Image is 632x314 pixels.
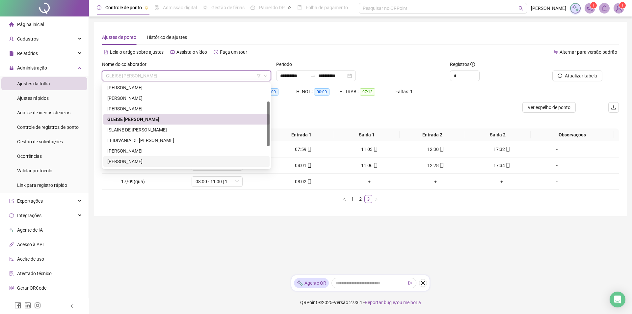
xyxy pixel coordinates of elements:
[518,6,523,11] span: search
[17,139,63,144] span: Gestão de solicitações
[273,178,334,185] div: 08:02
[522,102,576,113] button: Ver espelho de ponto
[505,163,510,168] span: mobile
[339,162,400,169] div: 11:06
[102,34,136,41] div: Ajustes de ponto
[103,156,270,167] div: NAYARA PORTELA ROCHA DE OLIVEIRA
[601,5,607,11] span: bell
[273,146,334,153] div: 07:59
[104,50,108,54] span: file-text
[533,131,611,138] span: Observações
[17,198,43,204] span: Exportações
[273,162,334,169] div: 08:01
[147,34,187,41] div: Histórico de ajustes
[17,213,41,218] span: Integrações
[103,82,270,93] div: DIOGO COSTA OLIVEIRA
[103,125,270,135] div: ISLAINE DE MELO MIRANDA
[107,158,266,165] div: [PERSON_NAME]
[471,178,532,185] div: +
[439,147,444,152] span: mobile
[531,128,614,141] th: Observações
[103,93,270,103] div: FABIO BERNARDES SILVA DE PAULA
[450,61,475,68] span: Registros
[365,300,421,305] span: Reportar bug e/ou melhoria
[405,178,466,185] div: +
[439,163,444,168] span: mobile
[572,5,579,12] img: sparkle-icon.fc2bf0ac1784a2077858766a79e2daf3.svg
[372,195,380,203] li: Próxima página
[107,84,266,91] div: [PERSON_NAME]
[176,49,207,55] span: Assista o vídeo
[17,227,43,233] span: Agente de IA
[339,146,400,153] div: 11:03
[341,195,349,203] button: left
[421,281,425,285] span: close
[364,195,372,203] li: 3
[145,6,148,10] span: pushpin
[531,5,566,12] span: [PERSON_NAME]
[107,116,266,123] div: GLEISE [PERSON_NAME]
[560,49,617,55] span: Alternar para versão padrão
[220,49,247,55] span: Faça um tour
[103,114,270,125] div: GLEISE APARECIDA SANTOS OLIVEIRA
[9,51,14,56] span: file
[106,71,267,81] span: GLEISE APARECIDA SANTOS OLIVEIRA
[339,88,395,96] div: H. TRAB.:
[203,5,207,10] span: sun
[395,89,413,94] span: Faltas: 1
[17,256,44,262] span: Aceite de uso
[405,146,466,153] div: 12:30
[17,96,49,101] span: Ajustes rápidos
[587,5,593,11] span: notification
[107,126,266,133] div: ISLAINE DE [PERSON_NAME]
[9,271,14,276] span: solution
[372,195,380,203] button: right
[296,88,339,96] div: H. NOT.:
[553,50,558,54] span: swap
[9,199,14,203] span: export
[269,128,334,141] th: Entrada 1
[505,147,510,152] span: mobile
[253,88,296,96] div: HE 3:
[102,61,151,68] label: Nome do colaborador
[17,242,44,247] span: Acesso à API
[365,195,372,203] a: 3
[614,3,624,13] img: 18104
[558,73,562,78] span: reload
[257,74,261,78] span: filter
[211,5,245,10] span: Gestão de férias
[196,177,239,186] span: 08:00 - 11:00 | 12:30 - 17:30
[107,147,266,155] div: [PERSON_NAME]
[107,137,266,144] div: LEIDIVÂNIA DE [PERSON_NAME]
[621,3,624,8] span: 1
[374,197,378,201] span: right
[110,49,164,55] span: Leia o artigo sobre ajustes
[34,302,41,309] span: instagram
[349,195,356,203] li: 1
[339,178,400,185] div: +
[9,257,14,261] span: audit
[405,162,466,169] div: 12:28
[400,128,465,141] th: Entrada 2
[408,281,412,285] span: send
[17,154,42,159] span: Ocorrências
[9,213,14,218] span: sync
[297,5,302,10] span: book
[170,50,175,54] span: youtube
[17,168,52,173] span: Validar protocolo
[528,104,570,111] span: Ver espelho de ponto
[538,178,576,185] div: -
[610,292,625,307] div: Open Intercom Messenger
[334,300,348,305] span: Versão
[259,5,285,10] span: Painel do DP
[9,286,14,290] span: qrcode
[357,195,364,203] a: 2
[552,71,602,81] button: Atualizar tabela
[611,105,616,110] span: upload
[538,146,576,153] div: -
[592,3,595,8] span: 1
[103,167,270,177] div: ROBERTA DE MELO RODRIGUES
[97,5,101,10] span: clock-circle
[103,146,270,156] div: MEL MIRIAM GONÇALVES
[306,179,312,184] span: mobile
